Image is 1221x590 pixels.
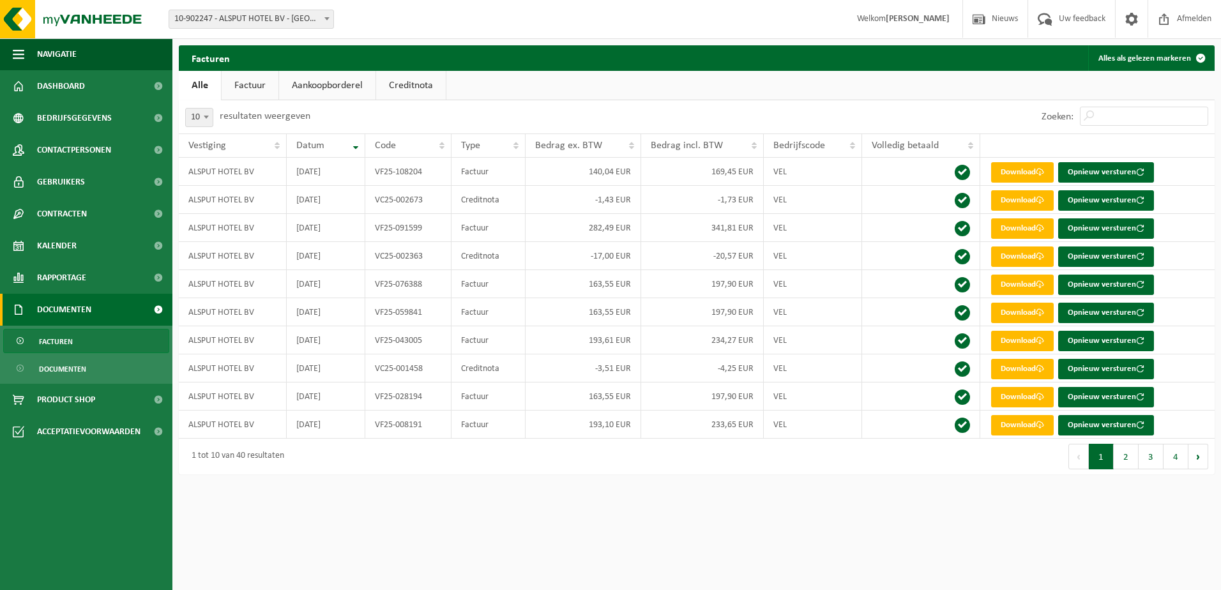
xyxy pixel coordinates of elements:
label: Zoeken: [1042,112,1073,122]
td: [DATE] [287,242,365,270]
label: resultaten weergeven [220,111,310,121]
td: [DATE] [287,298,365,326]
button: Next [1188,444,1208,469]
h2: Facturen [179,45,243,70]
td: VEL [764,354,862,382]
td: ALSPUT HOTEL BV [179,326,287,354]
td: -4,25 EUR [641,354,763,382]
span: Documenten [37,294,91,326]
span: Volledig betaald [872,140,939,151]
td: VEL [764,326,862,354]
span: Datum [296,140,324,151]
a: Facturen [3,329,169,353]
td: VEL [764,186,862,214]
a: Download [991,331,1054,351]
span: 10 [185,108,213,127]
a: Download [991,190,1054,211]
td: Creditnota [451,242,526,270]
td: [DATE] [287,382,365,411]
span: Navigatie [37,38,77,70]
button: Opnieuw versturen [1058,387,1154,407]
span: Vestiging [188,140,226,151]
td: Factuur [451,382,526,411]
button: Opnieuw versturen [1058,359,1154,379]
td: VEL [764,411,862,439]
button: Opnieuw versturen [1058,162,1154,183]
td: VEL [764,214,862,242]
button: Opnieuw versturen [1058,218,1154,239]
td: 341,81 EUR [641,214,763,242]
span: Contracten [37,198,87,230]
span: Contactpersonen [37,134,111,166]
td: [DATE] [287,214,365,242]
td: 193,10 EUR [526,411,641,439]
button: Opnieuw versturen [1058,246,1154,267]
a: Creditnota [376,71,446,100]
button: Previous [1068,444,1089,469]
td: 140,04 EUR [526,158,641,186]
td: -1,73 EUR [641,186,763,214]
span: Bedrijfsgegevens [37,102,112,134]
span: Bedrag ex. BTW [535,140,602,151]
td: Creditnota [451,186,526,214]
td: VC25-002673 [365,186,451,214]
td: -20,57 EUR [641,242,763,270]
td: ALSPUT HOTEL BV [179,270,287,298]
td: 234,27 EUR [641,326,763,354]
td: VF25-108204 [365,158,451,186]
button: Opnieuw versturen [1058,331,1154,351]
td: 163,55 EUR [526,382,641,411]
td: [DATE] [287,411,365,439]
td: ALSPUT HOTEL BV [179,411,287,439]
span: Bedrijfscode [773,140,825,151]
td: ALSPUT HOTEL BV [179,242,287,270]
button: 1 [1089,444,1114,469]
td: VEL [764,242,862,270]
td: 169,45 EUR [641,158,763,186]
td: ALSPUT HOTEL BV [179,158,287,186]
td: [DATE] [287,354,365,382]
td: Factuur [451,326,526,354]
button: 3 [1139,444,1164,469]
td: Factuur [451,214,526,242]
button: Alles als gelezen markeren [1088,45,1213,71]
td: 197,90 EUR [641,382,763,411]
a: Download [991,246,1054,267]
td: [DATE] [287,326,365,354]
td: -1,43 EUR [526,186,641,214]
td: 163,55 EUR [526,298,641,326]
span: Facturen [39,329,73,354]
span: Documenten [39,357,86,381]
td: -17,00 EUR [526,242,641,270]
td: 193,61 EUR [526,326,641,354]
td: 163,55 EUR [526,270,641,298]
td: [DATE] [287,186,365,214]
span: 10-902247 - ALSPUT HOTEL BV - HALLE [169,10,333,28]
span: Type [461,140,480,151]
td: 233,65 EUR [641,411,763,439]
a: Aankoopborderel [279,71,375,100]
td: 197,90 EUR [641,270,763,298]
td: VF25-043005 [365,326,451,354]
span: Rapportage [37,262,86,294]
button: Opnieuw versturen [1058,190,1154,211]
span: Gebruikers [37,166,85,198]
a: Factuur [222,71,278,100]
td: VF25-008191 [365,411,451,439]
span: Dashboard [37,70,85,102]
td: ALSPUT HOTEL BV [179,298,287,326]
td: 197,90 EUR [641,298,763,326]
td: VEL [764,382,862,411]
td: VEL [764,158,862,186]
td: -3,51 EUR [526,354,641,382]
td: Factuur [451,298,526,326]
span: Kalender [37,230,77,262]
td: VF25-076388 [365,270,451,298]
td: Creditnota [451,354,526,382]
td: VEL [764,298,862,326]
td: 282,49 EUR [526,214,641,242]
td: VEL [764,270,862,298]
span: Bedrag incl. BTW [651,140,723,151]
a: Download [991,218,1054,239]
span: Code [375,140,396,151]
